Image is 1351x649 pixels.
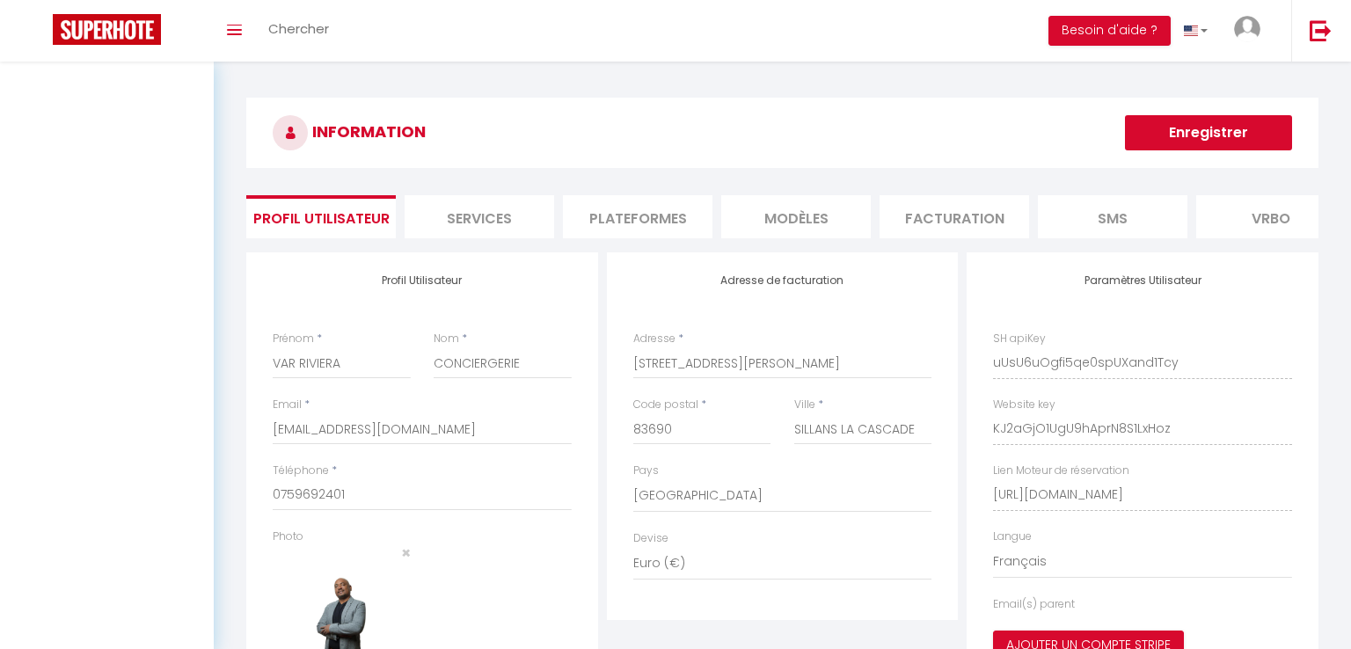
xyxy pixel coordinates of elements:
button: Close [401,545,411,561]
label: Photo [273,529,303,545]
label: Ville [794,397,815,413]
li: Plateformes [563,195,712,238]
img: ... [1234,16,1260,42]
h4: Profil Utilisateur [273,274,572,287]
li: Profil Utilisateur [246,195,396,238]
img: Super Booking [53,14,161,45]
label: Website key [993,397,1055,413]
li: Vrbo [1196,195,1346,238]
label: Prénom [273,331,314,347]
span: Chercher [268,19,329,38]
label: Lien Moteur de réservation [993,463,1129,479]
li: SMS [1038,195,1187,238]
h4: Paramètres Utilisateur [993,274,1292,287]
img: logout [1310,19,1332,41]
label: Adresse [633,331,675,347]
h3: INFORMATION [246,98,1318,168]
h4: Adresse de facturation [633,274,932,287]
label: Devise [633,530,668,547]
label: Email(s) parent [993,596,1075,613]
label: Langue [993,529,1032,545]
label: Nom [434,331,459,347]
label: Pays [633,463,659,479]
label: SH apiKey [993,331,1046,347]
label: Email [273,397,302,413]
li: Services [405,195,554,238]
button: Besoin d'aide ? [1048,16,1171,46]
span: × [401,542,411,564]
li: Facturation [880,195,1029,238]
label: Téléphone [273,463,329,479]
button: Enregistrer [1125,115,1292,150]
li: MODÈLES [721,195,871,238]
label: Code postal [633,397,698,413]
